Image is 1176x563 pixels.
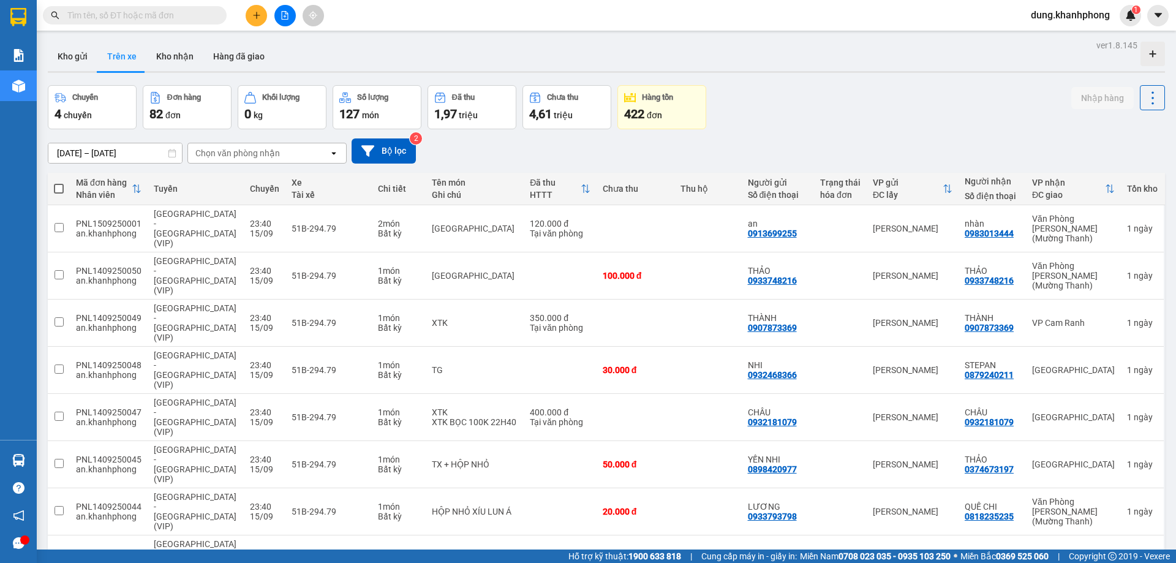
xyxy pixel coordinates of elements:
div: Hàng tồn [642,93,673,102]
div: 51B-294.79 [292,459,366,469]
div: THẢO [965,455,1020,464]
div: TX [432,271,518,281]
div: 0907873369 [748,323,797,333]
button: file-add [274,5,296,26]
div: VP gửi [873,178,943,187]
div: 51B-294.79 [292,412,366,422]
span: 1,97 [434,107,457,121]
div: 1 món [378,313,420,323]
button: Hàng tồn422đơn [617,85,706,129]
strong: 0708 023 035 - 0935 103 250 [839,551,951,561]
div: [PERSON_NAME] [873,318,952,328]
span: [GEOGRAPHIC_DATA] - [GEOGRAPHIC_DATA] (VIP) [154,398,236,437]
div: 51B-294.79 [292,271,366,281]
div: 0983013444 [965,229,1014,238]
div: 1 [1127,224,1158,233]
button: aim [303,5,324,26]
div: HỘP NHỎ XÍU LUN Á [432,507,518,516]
div: THÀNH [965,313,1020,323]
div: 1 [1127,271,1158,281]
span: ngày [1134,318,1153,328]
div: Bất kỳ [378,276,420,285]
span: file-add [281,11,289,20]
span: [GEOGRAPHIC_DATA] - [GEOGRAPHIC_DATA] (VIP) [154,256,236,295]
span: aim [309,11,317,20]
div: QUẾ CHI [965,502,1020,512]
div: ver 1.8.145 [1096,39,1137,52]
div: an.khanhphong [76,512,141,521]
div: 350.000 đ [530,313,590,323]
input: Select a date range. [48,143,182,163]
span: ngày [1134,507,1153,516]
span: món [362,110,379,120]
div: VP Cam Ranh [1032,318,1115,328]
div: an.khanhphong [76,229,141,238]
div: Bất kỳ [378,464,420,474]
div: 2 món [378,219,420,229]
button: Kho nhận [146,42,203,71]
div: Tại văn phòng [530,323,590,333]
img: warehouse-icon [12,454,25,467]
img: logo-vxr [10,8,26,26]
span: 0 [244,107,251,121]
div: Chuyến [72,93,98,102]
div: PHƯƠNG [965,549,1020,559]
div: 15/09 [250,323,279,333]
div: Chọn văn phòng nhận [195,147,280,159]
div: 1 món [378,549,420,559]
div: 1 [1127,318,1158,328]
div: Bất kỳ [378,229,420,238]
div: Chuyến [250,184,279,194]
div: 23:40 [250,502,279,512]
div: [PERSON_NAME] [873,271,952,281]
button: Trên xe [97,42,146,71]
div: Tài xế [292,190,366,200]
button: plus [246,5,267,26]
span: dung.khanhphong [1021,7,1120,23]
div: HTTT [530,190,580,200]
div: Khối lượng [262,93,300,102]
span: plus [252,11,261,20]
div: Bất kỳ [378,370,420,380]
img: solution-icon [12,49,25,62]
div: Số điện thoại [965,191,1020,201]
div: Tồn kho [1127,184,1158,194]
div: an.khanhphong [76,417,141,427]
div: 23:40 [250,360,279,370]
div: 0932181079 [748,417,797,427]
div: THÀNH [748,313,808,323]
div: CHÂU [965,407,1020,417]
div: 20.000 đ [603,507,669,516]
span: 4 [55,107,61,121]
div: an.khanhphong [76,464,141,474]
sup: 1 [1132,6,1140,14]
span: kg [254,110,263,120]
div: 1 [1127,412,1158,422]
div: [PERSON_NAME] [873,507,952,516]
th: Toggle SortBy [70,173,148,205]
button: Kho gửi [48,42,97,71]
div: PNL1509250001 [76,219,141,229]
div: Số lượng [357,93,388,102]
div: 0898420977 [748,464,797,474]
div: 1 món [378,266,420,276]
span: [GEOGRAPHIC_DATA] - [GEOGRAPHIC_DATA] (VIP) [154,303,236,342]
button: Khối lượng0kg [238,85,326,129]
div: Chi tiết [378,184,420,194]
div: 1 [1127,365,1158,375]
div: Đơn hàng [167,93,201,102]
div: 1 [1127,507,1158,516]
div: [GEOGRAPHIC_DATA] [1032,459,1115,469]
div: Người nhận [965,176,1020,186]
div: PNL1409250050 [76,266,141,276]
div: 23:40 [250,549,279,559]
div: 15/09 [250,417,279,427]
div: 15/09 [250,229,279,238]
span: [GEOGRAPHIC_DATA] - [GEOGRAPHIC_DATA] (VIP) [154,350,236,390]
span: triệu [554,110,573,120]
div: nhàn [965,219,1020,229]
th: Toggle SortBy [1026,173,1121,205]
div: LƯƠNG [748,502,808,512]
span: search [51,11,59,20]
button: Hàng đã giao [203,42,274,71]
